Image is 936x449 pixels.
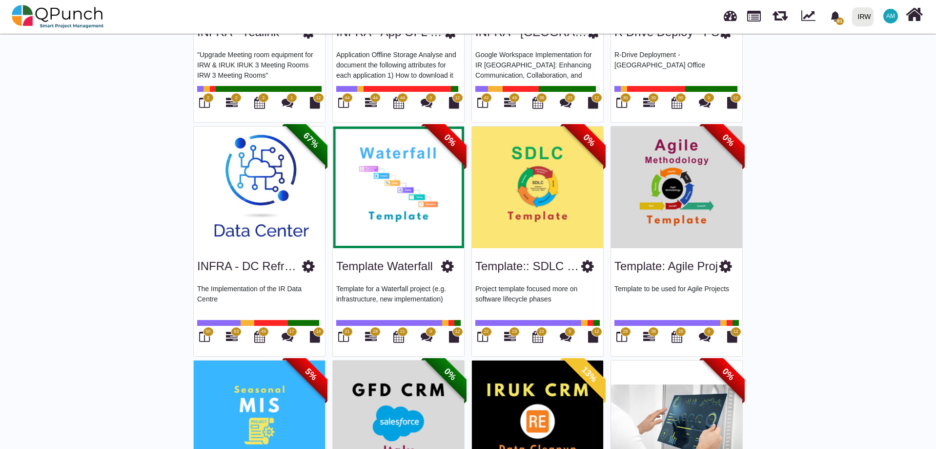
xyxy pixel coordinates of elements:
span: 2 [262,95,265,102]
i: Punch Discussions [282,331,293,342]
a: 49 [504,101,516,108]
i: Home [906,5,923,24]
span: 0% [423,113,477,167]
span: 67% [284,113,338,167]
h3: INFRA - DC Refresh [197,259,302,274]
span: 12 [594,328,599,335]
div: Dynamic Report [796,0,824,33]
i: Calendar [532,97,543,108]
i: Document Library [449,97,459,108]
i: Punch Discussions [560,97,571,108]
span: Asad Malik [883,9,898,23]
div: Notification [827,7,844,25]
span: 2 [235,95,238,102]
span: 36 [651,328,656,335]
span: 12 [316,95,321,102]
i: Punch Discussions [560,331,571,342]
i: Punch Discussions [421,331,432,342]
i: Punch Discussions [282,97,293,108]
p: Template for a Waterfall project (e.g. infrastructure, new implementation) [336,284,461,313]
i: Calendar [532,331,543,342]
span: 49 [261,328,266,335]
span: 2 [207,95,209,102]
span: 30 [651,95,656,102]
a: 44 [365,101,377,108]
span: Dashboard [724,6,737,21]
i: Gantt [504,97,516,108]
span: 30 [623,95,628,102]
i: Board [477,331,488,342]
i: Board [338,331,349,342]
p: The Implementation of the IR Data Centre [197,284,322,313]
i: Document Library [727,331,737,342]
span: 22 [484,328,488,335]
a: 63 [226,335,238,342]
span: 0% [701,347,755,401]
span: 63 [234,328,239,335]
span: 0 [708,95,710,102]
i: Calendar [671,97,682,108]
a: 28 [365,335,377,342]
i: Gantt [226,331,238,342]
i: Gantt [643,97,655,108]
i: Document Library [727,97,737,108]
p: Project template focused more on software lifecycle phases [475,284,600,313]
a: Template:: SDLC Proj [475,259,588,273]
span: 44 [400,95,405,102]
h3: Template Waterfall [336,259,433,274]
p: R-Drive Deployment - [GEOGRAPHIC_DATA] Office [614,50,739,79]
span: 50 [205,328,210,335]
img: qpunch-sp.fa6292f.png [12,2,104,31]
a: INFRA - DC Refresh [197,259,303,273]
span: 1 [290,95,293,102]
i: Gantt [365,331,377,342]
span: 17 [289,328,294,335]
i: Document Library [310,331,320,342]
span: 23 [568,95,572,102]
span: 0 [708,328,710,335]
a: IRW [848,0,877,33]
span: 0% [562,113,616,167]
span: Projects [747,6,761,21]
span: 12 [455,95,460,102]
i: Gantt [643,331,655,342]
span: 21 [345,328,349,335]
span: Releases [773,5,788,21]
p: Application Offline Storage Analyse and document the following attributes for each application 1)... [336,50,461,79]
i: Document Library [449,331,459,342]
i: Punch Discussions [699,331,711,342]
i: Board [338,97,349,108]
i: Calendar [393,331,404,342]
i: Calendar [671,331,682,342]
i: Document Library [310,97,320,108]
span: 29 [512,328,517,335]
span: 49 [512,95,517,102]
i: Punch Discussions [699,97,711,108]
span: 0 [429,95,432,102]
span: AM [886,13,895,19]
i: Gantt [504,331,516,342]
a: bell fill81 [824,0,848,31]
i: Calendar [393,97,404,108]
i: Board [199,97,210,108]
i: Board [616,97,627,108]
a: Template: Agile Proj [614,259,718,273]
span: 21 [400,328,405,335]
p: Template to be used for Agile Projects [614,284,739,313]
span: 0 [569,328,571,335]
i: Gantt [226,97,238,108]
span: 28 [623,328,628,335]
span: 44 [373,95,378,102]
h3: Template:: SDLC Proj [475,259,581,274]
span: 0 [429,328,432,335]
span: 81 [836,18,844,25]
a: AM [877,0,904,32]
a: 29 [504,335,516,342]
i: Punch Discussions [421,97,432,108]
a: 30 [643,101,655,108]
span: 44 [345,95,349,102]
a: Template Waterfall [336,259,433,273]
i: Board [477,97,488,108]
p: "Upgrade Meeting room equipment for IRW & IRUK IRUK 3 Meeting Rooms IRW 3 Meeting Rooms" [197,50,322,79]
span: 14 [316,328,321,335]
